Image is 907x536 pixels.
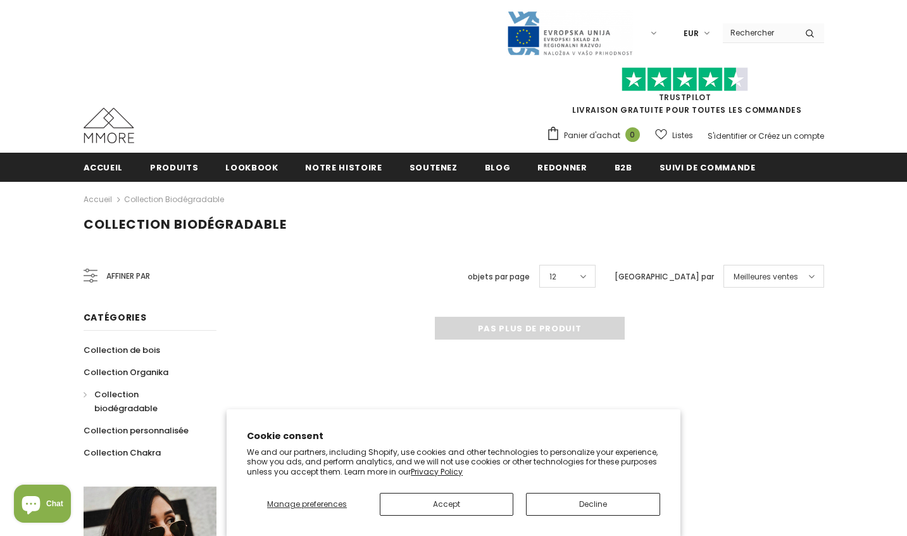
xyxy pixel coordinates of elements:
span: LIVRAISON GRATUITE POUR TOUTES LES COMMANDES [546,73,824,115]
span: Meilleures ventes [734,271,798,283]
button: Accept [380,493,513,516]
span: Collection Chakra [84,447,161,459]
a: Panier d'achat 0 [546,126,646,145]
button: Decline [526,493,660,516]
span: Lookbook [225,162,278,174]
input: Search Site [723,23,796,42]
img: Faites confiance aux étoiles pilotes [622,67,748,92]
a: Collection Organika [84,361,168,383]
a: Collection personnalisée [84,419,189,442]
a: B2B [615,153,632,181]
a: Notre histoire [305,153,382,181]
span: Collection personnalisée [84,424,189,437]
span: 0 [625,127,640,142]
a: Collection biodégradable [124,194,224,205]
span: Affiner par [106,269,150,283]
a: Privacy Policy [411,466,463,477]
span: B2B [615,162,632,174]
p: We and our partners, including Shopify, use cookies and other technologies to personalize your ex... [247,447,660,477]
span: Redonner [537,162,587,174]
span: 12 [549,271,556,283]
a: TrustPilot [659,92,711,103]
a: Collection biodégradable [84,383,203,419]
span: Collection de bois [84,344,160,356]
span: EUR [684,27,699,40]
span: Listes [672,129,693,142]
img: Javni Razpis [506,10,633,56]
span: Collection Organika [84,366,168,378]
a: S'identifier [708,131,747,141]
span: Produits [150,162,198,174]
a: Collection de bois [84,339,160,361]
a: Javni Razpis [506,27,633,38]
span: Accueil [84,162,123,174]
label: objets par page [468,271,530,283]
a: Accueil [84,192,112,207]
span: Panier d'achat [564,129,620,142]
span: Collection biodégradable [84,215,287,233]
a: Blog [485,153,511,181]
a: Créez un compte [758,131,824,141]
a: Produits [150,153,198,181]
a: Collection Chakra [84,442,161,464]
a: Suivi de commande [660,153,756,181]
a: Accueil [84,153,123,181]
a: Listes [655,124,693,146]
a: Lookbook [225,153,278,181]
a: Redonner [537,153,587,181]
span: Manage preferences [267,499,347,509]
span: or [749,131,756,141]
a: soutenez [410,153,458,181]
label: [GEOGRAPHIC_DATA] par [615,271,714,283]
span: Suivi de commande [660,162,756,174]
h2: Cookie consent [247,430,660,443]
inbox-online-store-chat: Shopify online store chat [10,485,75,526]
span: Catégories [84,311,147,324]
span: Collection biodégradable [94,388,158,414]
span: Notre histoire [305,162,382,174]
img: Cas MMORE [84,108,134,143]
span: Blog [485,162,511,174]
button: Manage preferences [247,493,367,516]
span: soutenez [410,162,458,174]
